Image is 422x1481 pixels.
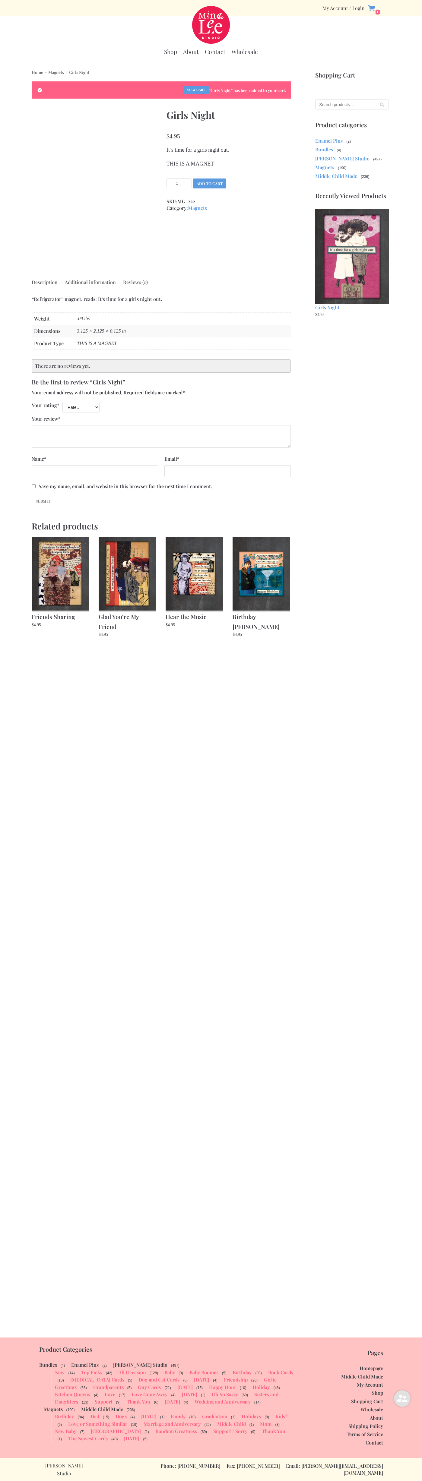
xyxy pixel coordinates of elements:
[233,537,290,611] img: Birthday Martini
[315,304,340,311] span: Girls Night
[39,1462,89,1477] p: [PERSON_NAME] Studio
[32,359,291,373] p: There are no reviews yet.
[102,1363,107,1368] span: (2)
[77,325,291,337] td: 3.125 × 2.125 × 0.125 in
[127,1385,132,1391] span: (5)
[177,198,195,204] span: MG-222
[268,1369,293,1375] a: Book Cards
[144,1421,201,1427] a: Marriage and Anniversary
[230,1414,236,1420] span: (1)
[138,1384,161,1390] a: Guy Cards
[213,1428,247,1434] a: Support / Sorry
[55,1369,65,1375] a: New
[255,1370,262,1376] span: (93)
[32,623,34,627] span: $
[183,48,199,55] a: About
[116,1413,127,1419] a: Dogs
[194,1376,209,1383] a: [DATE]
[177,1384,193,1390] a: [DATE]
[164,1385,171,1391] span: (21)
[68,1421,127,1427] a: Love or Something Similar
[32,81,291,99] div: “Girls Night” has been added to your cart.
[99,537,156,611] img: Glad You're My Friend
[164,45,258,58] div: Primary Menu
[274,1422,280,1427] span: (3)
[32,378,125,386] span: Be the first to review “Girls Night”
[351,1398,383,1404] a: Shopping Cart
[141,1413,157,1419] a: [DATE]
[32,402,59,409] label: Your rating
[189,1369,218,1375] a: Baby Boomer
[341,1373,383,1380] a: Middle Child Made
[315,164,334,170] a: Magnets
[375,99,389,109] button: Search
[205,48,225,55] a: Contact
[166,611,223,621] h2: Hear the Music
[233,632,242,637] bdi: 4.95
[315,173,357,179] a: Middle Child Made
[322,5,365,11] a: My Account / Login
[165,1398,180,1405] a: [DATE]
[77,1414,84,1420] span: (84)
[32,389,122,396] span: Your email address will not be published.
[254,1400,261,1405] span: (14)
[39,1362,57,1368] a: Bundles
[32,69,43,75] a: Home
[233,611,290,631] h2: Birthday [PERSON_NAME]
[315,312,325,317] bdi: 4.95
[167,198,291,205] span: SKU:
[264,1414,270,1420] span: (9)
[170,1363,180,1368] span: (497)
[224,1376,248,1383] a: Friendship
[315,122,389,128] p: Product categories
[39,483,212,490] label: Save my name, email, and website in this browser for the next time I comment.
[142,1436,148,1442] span: (5)
[360,1365,383,1371] a: Homepage
[32,611,89,621] h2: Friends Sharing
[95,1398,113,1405] a: Support
[79,1429,85,1435] span: (7)
[196,1385,203,1391] span: (15)
[32,296,291,302] p: “Refrigerator” magnet, reads: It’s time for a girls night out.
[204,1422,211,1427] span: (25)
[32,623,41,627] bdi: 4.95
[336,147,342,153] span: (4)
[322,5,365,11] div: Secondary Menu
[200,1392,206,1398] span: (1)
[32,415,61,422] label: Your review
[44,1406,63,1412] a: Magnets
[315,137,343,144] a: Enamel Pins
[212,1378,218,1383] span: (4)
[64,69,69,75] span: »
[127,1398,150,1405] a: Thank You
[126,1407,136,1413] span: (236)
[70,1376,124,1383] a: [MEDICAL_DATA] Cards
[372,1390,383,1396] a: Shop
[57,1378,64,1383] span: (18)
[39,1346,295,1353] p: Product Categories
[130,1414,135,1420] span: (4)
[166,537,223,628] a: Hear the Music $4.95
[200,1429,208,1435] span: (69)
[99,611,156,631] h2: Glad You’re My Friend
[127,1378,133,1383] span: (5)
[337,165,347,171] span: (190)
[315,72,389,78] p: Shopping Cart
[242,1413,261,1419] a: Holidays
[375,9,380,15] span: 1
[32,276,58,288] a: Description
[105,1370,113,1376] span: (42)
[183,86,209,94] a: View cart
[167,178,192,188] input: Product quantity
[189,1414,196,1420] span: (10)
[81,1369,102,1375] a: Top Picks
[99,632,108,637] bdi: 4.95
[164,1369,175,1375] a: Baby
[77,312,291,325] td: .09 lbs
[99,537,156,638] a: Glad You’re My Friend $4.95
[373,156,382,162] span: (497)
[233,1369,252,1375] a: Birthday
[32,537,89,628] a: Friends Sharing $4.95
[193,178,226,188] button: Add to cart
[32,325,77,337] th: Dimensions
